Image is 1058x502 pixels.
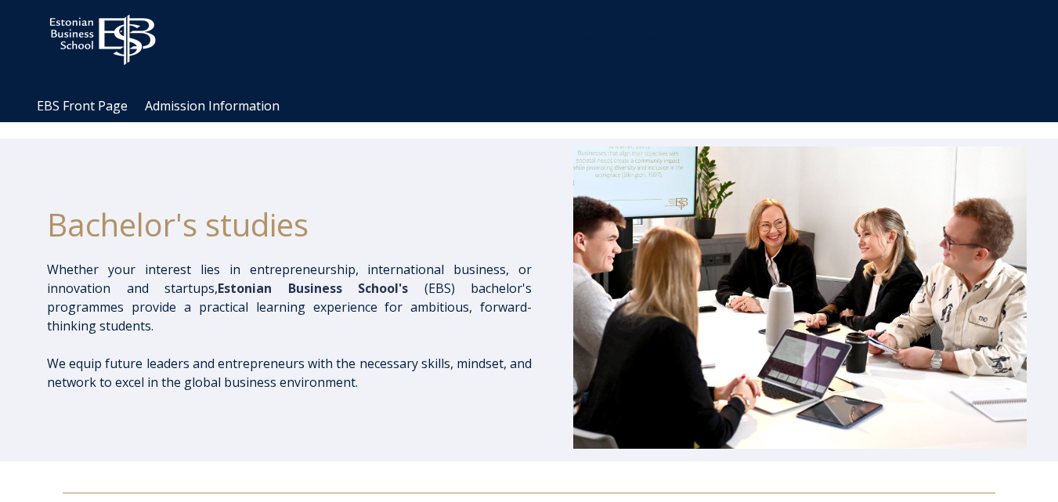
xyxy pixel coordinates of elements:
a: Admission Information [145,97,280,114]
span: Estonian Business School's [218,280,408,297]
p: Whether your interest lies in entrepreneurship, international business, or innovation and startup... [47,260,532,335]
div: Navigation Menu [28,90,1046,122]
span: Community for Growth and Resp [471,30,663,47]
img: ebs_logo2016_white [36,2,169,70]
h1: Bachelor's studies [47,205,532,244]
img: Bachelor's at EBS [573,146,1027,449]
p: We equip future leaders and entrepreneurs with the necessary skills, mindset, and network to exce... [47,354,532,392]
a: EBS Front Page [37,97,128,114]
